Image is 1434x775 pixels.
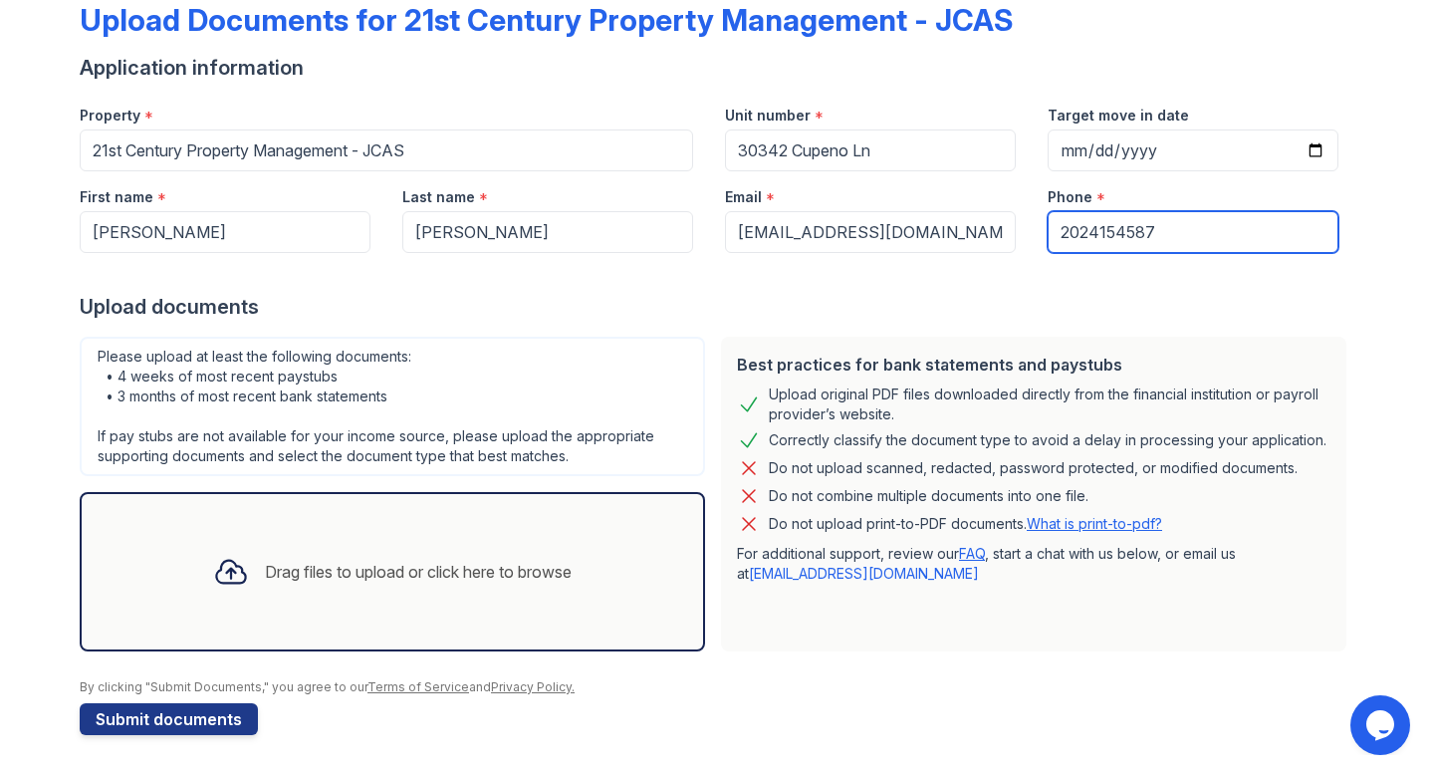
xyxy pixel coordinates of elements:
label: Email [725,187,762,207]
div: Drag files to upload or click here to browse [265,560,572,584]
a: Privacy Policy. [491,679,575,694]
div: Upload documents [80,293,1354,321]
label: Property [80,106,140,126]
div: Do not upload scanned, redacted, password protected, or modified documents. [769,456,1298,480]
div: Do not combine multiple documents into one file. [769,484,1088,508]
label: Unit number [725,106,811,126]
div: Best practices for bank statements and paystubs [737,353,1330,377]
a: What is print-to-pdf? [1027,515,1162,532]
a: [EMAIL_ADDRESS][DOMAIN_NAME] [749,565,979,582]
label: Last name [402,187,475,207]
div: By clicking "Submit Documents," you agree to our and [80,679,1354,695]
p: Do not upload print-to-PDF documents. [769,514,1162,534]
div: Please upload at least the following documents: • 4 weeks of most recent paystubs • 3 months of m... [80,337,705,476]
div: Correctly classify the document type to avoid a delay in processing your application. [769,428,1326,452]
p: For additional support, review our , start a chat with us below, or email us at [737,544,1330,584]
div: Upload original PDF files downloaded directly from the financial institution or payroll provider’... [769,385,1330,424]
label: Target move in date [1048,106,1189,126]
label: First name [80,187,153,207]
button: Submit documents [80,703,258,735]
a: Terms of Service [367,679,469,694]
a: FAQ [959,545,985,562]
label: Phone [1048,187,1092,207]
div: Application information [80,54,1354,82]
div: Upload Documents for 21st Century Property Management - JCAS [80,2,1013,38]
iframe: chat widget [1350,695,1414,755]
